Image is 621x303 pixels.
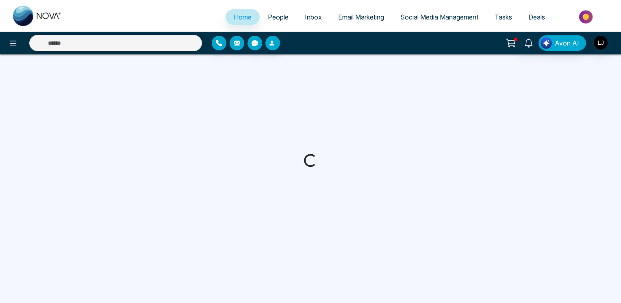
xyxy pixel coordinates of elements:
[268,13,289,21] span: People
[495,13,512,21] span: Tasks
[305,13,322,21] span: Inbox
[557,8,616,26] img: Market-place.gif
[528,13,545,21] span: Deals
[392,9,486,25] a: Social Media Management
[330,9,392,25] a: Email Marketing
[234,13,252,21] span: Home
[594,36,608,50] img: User Avatar
[260,9,297,25] a: People
[486,9,520,25] a: Tasks
[297,9,330,25] a: Inbox
[520,9,553,25] a: Deals
[400,13,478,21] span: Social Media Management
[541,37,552,49] img: Lead Flow
[338,13,384,21] span: Email Marketing
[538,35,586,51] button: Avon AI
[13,6,62,26] img: Nova CRM Logo
[555,38,579,48] span: Avon AI
[226,9,260,25] a: Home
